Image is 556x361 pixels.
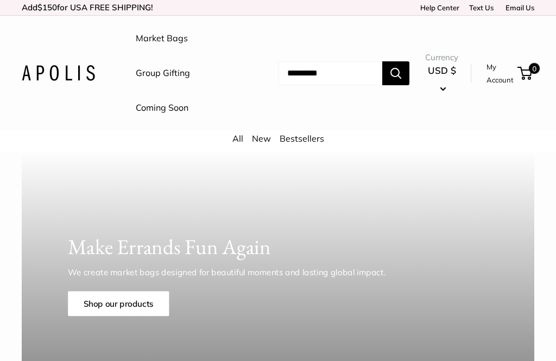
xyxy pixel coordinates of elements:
[416,3,459,12] a: Help Center
[68,291,169,316] a: Shop our products
[37,2,57,12] span: $150
[136,100,188,116] a: Coming Soon
[68,232,514,262] h1: Make Errands Fun Again
[486,60,514,87] a: My Account
[469,3,494,12] a: Text Us
[232,133,243,144] a: All
[425,50,458,65] span: Currency
[529,63,540,74] span: 0
[382,61,409,85] button: Search
[22,65,95,81] img: Apolis
[425,62,458,97] button: USD $
[502,3,534,12] a: Email Us
[136,30,188,47] a: Market Bags
[519,67,532,80] a: 0
[252,133,271,144] a: New
[279,61,382,85] input: Search...
[136,65,190,81] a: Group Gifting
[68,266,403,278] p: We create market bags designed for beautiful moments and lasting global impact.
[428,65,456,76] span: USD $
[280,133,324,144] a: Bestsellers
